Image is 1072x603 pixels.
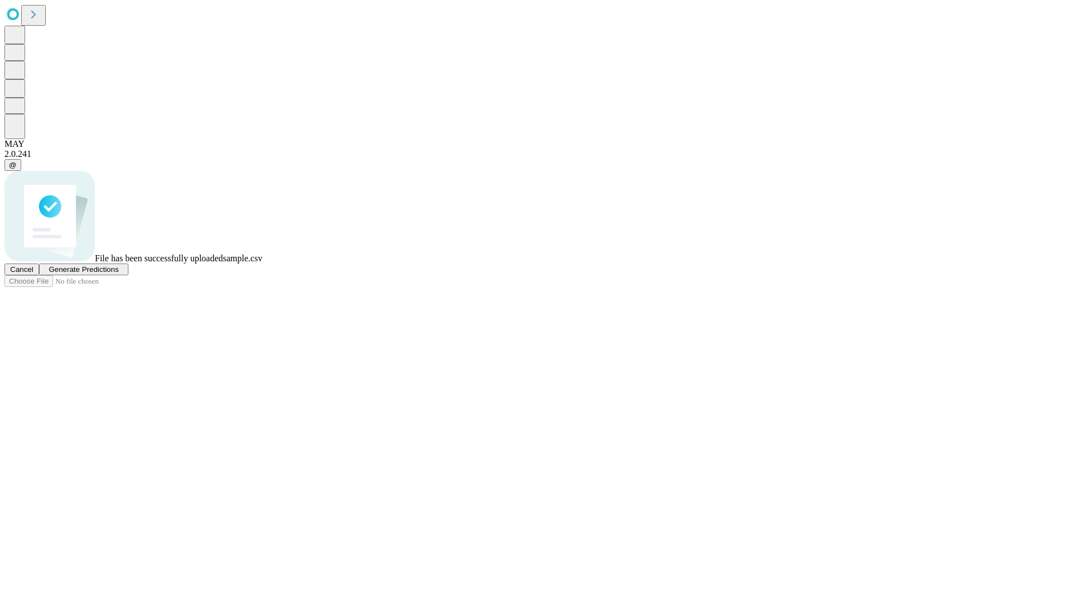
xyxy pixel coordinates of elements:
button: @ [4,159,21,171]
button: Cancel [4,264,39,275]
span: Generate Predictions [49,265,118,274]
button: Generate Predictions [39,264,128,275]
div: MAY [4,139,1068,149]
span: sample.csv [223,253,262,263]
span: File has been successfully uploaded [95,253,223,263]
div: 2.0.241 [4,149,1068,159]
span: Cancel [10,265,33,274]
span: @ [9,161,17,169]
